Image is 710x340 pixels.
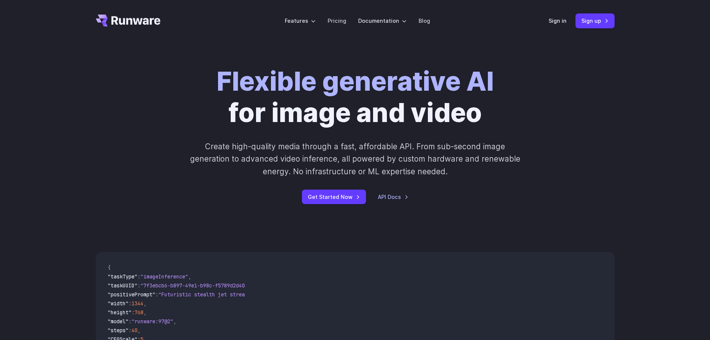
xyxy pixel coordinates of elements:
span: "taskType" [108,273,138,280]
span: , [143,300,146,307]
a: Go to / [96,15,161,26]
span: , [143,309,146,316]
span: : [138,282,141,289]
span: "Futuristic stealth jet streaking through a neon-lit cityscape with glowing purple exhaust" [158,291,430,298]
span: 40 [132,327,138,334]
span: { [108,264,111,271]
span: "width" [108,300,129,307]
span: , [188,273,191,280]
span: : [129,318,132,325]
a: Sign up [575,13,615,28]
span: "runware:97@2" [132,318,173,325]
a: Blog [419,16,430,25]
a: API Docs [378,193,408,201]
p: Create high-quality media through a fast, affordable API. From sub-second image generation to adv... [189,140,521,178]
a: Get Started Now [302,190,366,204]
span: "height" [108,309,132,316]
span: : [138,273,141,280]
a: Sign in [549,16,567,25]
span: : [155,291,158,298]
label: Features [285,16,316,25]
h1: for image and video [217,66,494,128]
span: "taskUUID" [108,282,138,289]
span: : [129,300,132,307]
label: Documentation [358,16,407,25]
span: "7f3ebcb6-b897-49e1-b98c-f5789d2d40d7" [141,282,254,289]
a: Pricing [328,16,346,25]
span: 1344 [132,300,143,307]
span: : [132,309,135,316]
span: "imageInference" [141,273,188,280]
span: , [173,318,176,325]
span: 768 [135,309,143,316]
span: "positivePrompt" [108,291,155,298]
span: : [129,327,132,334]
span: , [138,327,141,334]
span: "steps" [108,327,129,334]
strong: Flexible generative AI [217,65,494,97]
span: "model" [108,318,129,325]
